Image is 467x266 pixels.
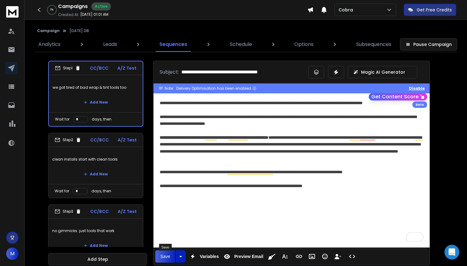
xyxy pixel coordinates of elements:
button: Variables [187,250,220,263]
button: Campaign [37,28,60,33]
a: Subsequences [352,37,395,52]
button: Pause Campaign [400,38,457,51]
p: Leads [103,41,117,48]
p: [DATE] DB [69,28,89,33]
div: Delivery Optimisation has been enabled [176,86,257,91]
button: Add New [79,96,113,108]
p: Magic AI Generator [361,69,405,75]
p: days, then [92,117,111,122]
button: Get Content Score [369,93,427,100]
p: Cobra [339,7,356,13]
div: Beta [412,101,427,108]
button: Insert Image (⌘P) [306,250,318,263]
p: days, then [91,189,111,194]
p: no gimmicks. just tools that work [52,222,139,239]
p: Wait for [55,117,69,122]
button: Emoticons [319,250,331,263]
h1: Campaigns [58,3,88,10]
p: Subsequences [356,41,391,48]
button: Get Free Credits [404,4,456,16]
div: Step 1 [55,65,81,71]
button: Magic AI Generator [348,66,417,78]
p: Created At: [58,12,79,17]
li: Step1CC/BCCA/Z Testwe got tired of bad wrap & tint tools tooAdd NewWait fordays, then [48,61,143,127]
button: Save [155,250,175,263]
p: A/Z Test [118,137,137,143]
p: CC/BCC [90,65,108,71]
button: Add New [79,239,113,252]
p: Wait for [55,189,69,194]
div: Step 2 [55,137,81,143]
div: Active [91,2,111,10]
button: Insert Unsubscribe Link [332,250,344,263]
div: Save [159,244,172,251]
span: Variables [199,254,220,259]
p: CC/BCC [90,137,109,143]
a: Leads [99,37,121,52]
button: M [6,248,19,260]
p: 0 % [50,8,53,12]
a: Options [291,37,317,52]
a: Schedule [226,37,256,52]
button: Code View [346,250,358,263]
button: Add New [79,168,113,180]
p: we got tired of bad wrap & tint tools too [53,79,139,96]
button: More Text [279,250,291,263]
p: Get Free Credits [417,7,452,13]
button: Clean HTML [266,250,278,263]
p: CC/BCC [90,208,109,215]
button: Preview Email [221,250,264,263]
li: Step2CC/BCCA/Z Testclean installs start with clean toolsAdd NewWait fordays, then [48,133,143,198]
p: clean installs start with clean tools [52,151,139,168]
button: Disable [409,86,425,91]
p: [DATE] 01:01 AM [80,12,108,17]
p: Options [294,41,313,48]
a: Sequences [156,37,191,52]
div: Open Intercom Messenger [444,245,459,260]
p: Sequences [159,41,187,48]
span: Preview Email [233,254,264,259]
span: Note: [165,86,174,91]
button: Insert Link (⌘K) [293,250,305,263]
a: Analytics [35,37,64,52]
div: Step 3 [55,209,81,214]
p: Analytics [38,41,61,48]
p: Subject: [160,68,179,76]
button: Add Step [48,253,147,265]
p: Schedule [230,41,252,48]
img: logo [6,6,19,18]
p: A/Z Test [118,208,137,215]
div: To enrich screen reader interactions, please activate Accessibility in Grammarly extension settings [154,93,430,248]
p: A/Z Test [117,65,137,71]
